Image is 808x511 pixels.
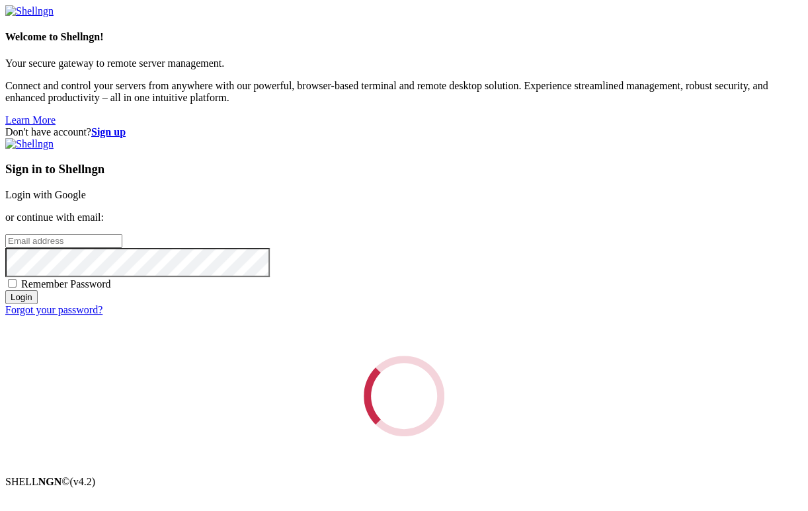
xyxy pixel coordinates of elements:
div: Loading... [364,356,444,436]
h3: Sign in to Shellngn [5,162,803,177]
p: Your secure gateway to remote server management. [5,58,803,69]
h4: Welcome to Shellngn! [5,31,803,43]
a: Forgot your password? [5,304,102,315]
a: Learn More [5,114,56,126]
span: SHELL © [5,476,95,487]
div: Don't have account? [5,126,803,138]
a: Sign up [91,126,126,138]
span: 4.2.0 [70,476,96,487]
input: Remember Password [8,279,17,288]
input: Email address [5,234,122,248]
img: Shellngn [5,5,54,17]
p: or continue with email: [5,212,803,223]
b: NGN [38,476,62,487]
a: Login with Google [5,189,86,200]
input: Login [5,290,38,304]
img: Shellngn [5,138,54,150]
p: Connect and control your servers from anywhere with our powerful, browser-based terminal and remo... [5,80,803,104]
span: Remember Password [21,278,111,290]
